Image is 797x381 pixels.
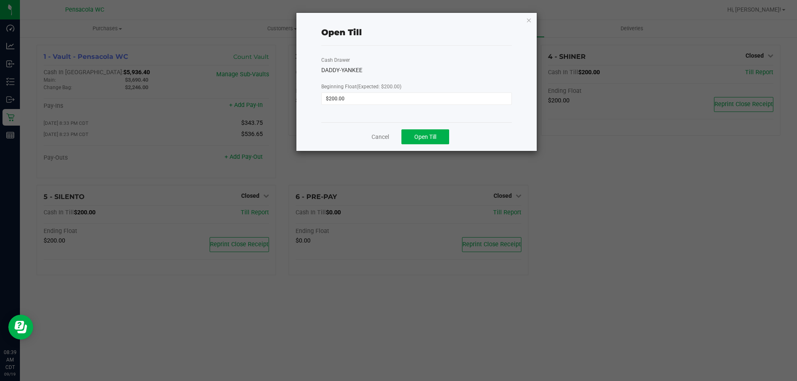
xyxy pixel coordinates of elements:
[414,133,436,140] span: Open Till
[321,26,362,39] div: Open Till
[357,84,401,90] span: (Expected: $200.00)
[321,84,401,90] span: Beginning Float
[8,315,33,340] iframe: Resource center
[401,129,449,144] button: Open Till
[321,56,350,64] label: Cash Drawer
[372,133,389,141] a: Cancel
[321,66,512,75] div: DADDY-YANKEE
